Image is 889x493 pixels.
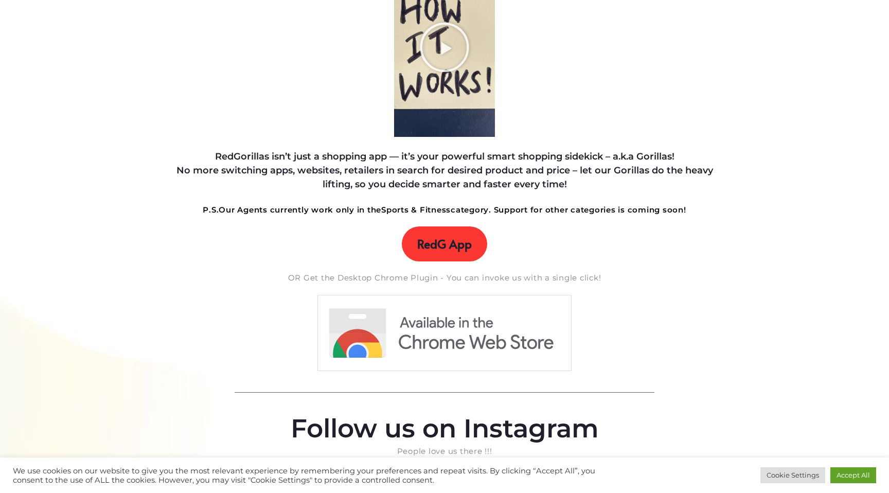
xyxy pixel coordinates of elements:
[165,150,724,191] h4: RedGorillas isn’t just a shopping app — it’s your powerful smart shopping sidekick – a.k.a Gorill...
[402,226,487,261] a: RedG App
[830,467,876,483] a: Accept All
[760,467,825,483] a: Cookie Settings
[165,272,724,284] h5: OR Get the Desktop Chrome Plugin - You can invoke us with a single click!
[417,237,472,251] span: RedG App
[165,413,724,444] h2: Follow us on Instagram
[203,205,686,215] strong: Our Agents currently work only in the category. Support for other categories is coming soon!
[165,445,724,457] h6: People love us there !!!
[317,294,572,372] img: RedGorillas Shopping App!
[381,205,451,215] strong: Sports & Fitness
[203,205,219,215] strong: P.S.
[13,466,617,485] div: We use cookies on our website to give you the most relevant experience by remembering your prefer...
[419,22,470,73] div: Play Video about RedGorillas How it Works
